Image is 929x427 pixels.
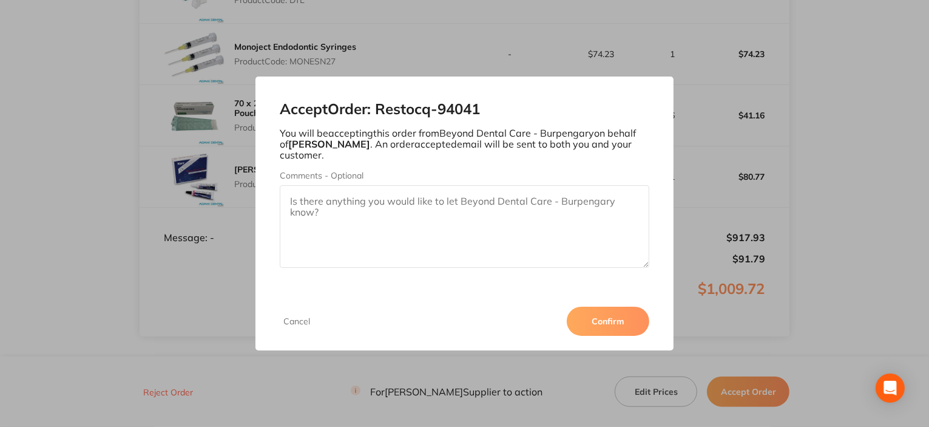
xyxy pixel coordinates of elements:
[280,316,314,327] button: Cancel
[567,307,649,336] button: Confirm
[876,374,905,403] div: Open Intercom Messenger
[280,171,649,180] label: Comments - Optional
[280,101,649,118] h2: Accept Order: Restocq- 94041
[288,138,370,150] b: [PERSON_NAME]
[280,128,649,161] p: You will be accepting this order from Beyond Dental Care - Burpengary on behalf of . An order acc...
